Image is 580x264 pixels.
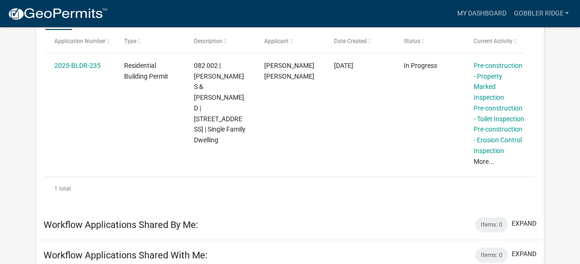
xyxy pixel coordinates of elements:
span: Date Created [334,38,367,44]
a: Pre-construction - Erosion Control Inspection [474,125,522,154]
datatable-header-cell: Applicant [255,30,325,52]
div: Items: 0 [475,217,508,232]
span: Status [404,38,420,44]
a: 2025-BLDR-235 [54,62,101,69]
h5: Workflow Applications Shared With Me: [44,249,208,261]
span: Description [194,38,223,44]
span: Residential Building Permit [124,62,168,80]
span: 082 002 | NEWMAN ANTHONY S & TEENA D | 382 TWIN BRIDGES RD SW | Single Family Dwelling [194,62,245,144]
datatable-header-cell: Type [115,30,185,52]
span: Anthony Steve Newman [264,62,314,80]
h5: Workflow Applications Shared By Me: [44,219,198,230]
div: 1 total [45,177,535,200]
span: In Progress [404,62,437,69]
a: Pre-construction - Toilet Inspection [474,104,524,123]
span: Application Number [54,38,105,44]
a: Pre-construction - Property Marked Inspection [474,62,522,101]
span: 08/03/2025 [334,62,353,69]
datatable-header-cell: Status [395,30,465,52]
a: More... [474,158,494,165]
div: Items: 0 [475,248,508,263]
button: expand [512,249,536,259]
span: Applicant [264,38,289,44]
a: Gobbler Ridge [510,5,573,22]
datatable-header-cell: Current Activity [465,30,535,52]
a: My Dashboard [453,5,510,22]
datatable-header-cell: Application Number [45,30,115,52]
button: expand [512,219,536,228]
span: Type [124,38,136,44]
span: Current Activity [474,38,513,44]
datatable-header-cell: Description [185,30,255,52]
datatable-header-cell: Date Created [325,30,394,52]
